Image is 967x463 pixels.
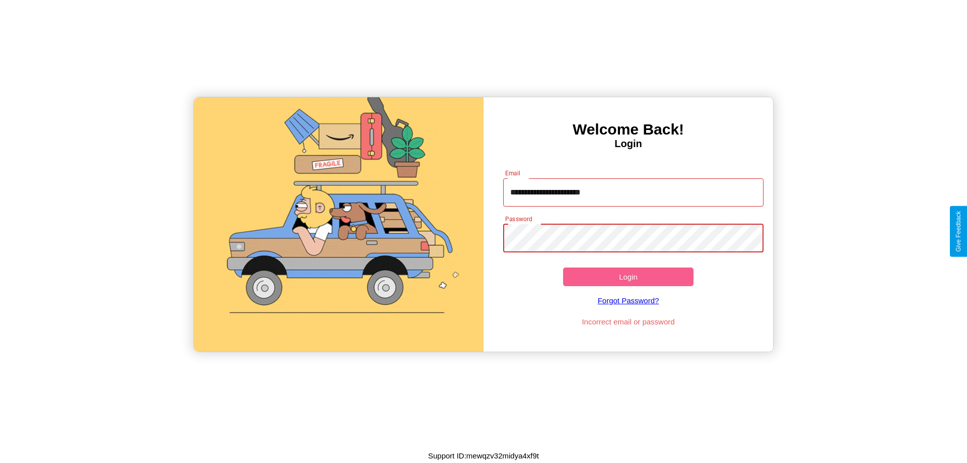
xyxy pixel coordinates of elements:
label: Email [505,169,521,177]
button: Login [563,268,694,286]
label: Password [505,215,532,223]
h3: Welcome Back! [483,121,773,138]
img: gif [194,97,483,352]
p: Support ID: mewqzv32midya4xf9t [428,449,539,462]
p: Incorrect email or password [498,315,759,328]
div: Give Feedback [955,211,962,252]
a: Forgot Password? [498,286,759,315]
h4: Login [483,138,773,150]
